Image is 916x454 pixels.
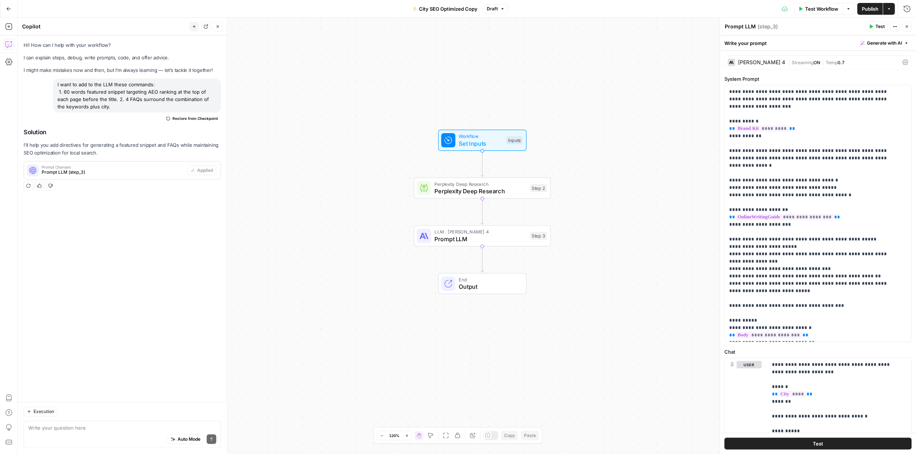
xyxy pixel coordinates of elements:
img: tab_domain_overview_orange.svg [21,43,27,49]
label: Chat [724,348,912,356]
span: | [788,58,792,66]
p: I'll help you add directives for generating a featured snippet and FAQs while maintaining SEO opt... [24,141,221,157]
span: Generate with AI [867,40,902,46]
div: I want to add to the LLM these commands: 1. 60 words featured snippet targeting AEO ranking at th... [53,79,221,112]
button: Applied [187,166,216,175]
div: Eejay says… [6,209,141,241]
button: user [737,361,762,368]
span: | [820,58,826,66]
button: Send a message… [126,239,138,250]
div: Here: Eye conditions R plus services + location [32,214,136,228]
button: Draft [484,4,508,14]
div: Hey! Thanks for waiting, we usually take a few hours to respond :) Do you remember what the workf... [12,73,115,174]
span: Prompt LLM [435,235,527,243]
button: Home [115,3,129,17]
div: Profile image for Steven [21,4,33,16]
p: Active 2h ago [36,9,69,17]
span: Test Workflow [805,5,838,13]
button: Copy [501,431,518,440]
div: [PERSON_NAME] • 2h ago [12,181,70,185]
span: Test [813,440,823,447]
span: City SEO Optimized Copy [419,5,478,13]
button: Gif picker [23,242,29,247]
span: Copy [504,432,515,439]
span: Prompt LLM (step_3) [42,169,184,176]
button: Execution [24,407,57,416]
div: [PERSON_NAME] 4 [738,60,785,65]
button: Test Workflow [794,3,843,15]
div: Yes I know the name of the workflow [35,193,141,209]
b: [EMAIL_ADDRESS][PERSON_NAME][DOMAIN_NAME] [12,10,108,23]
span: Workflow [459,133,503,140]
span: Perplexity Deep Research [435,187,527,195]
div: v 4.0.25 [21,12,36,18]
div: Step 3 [530,232,547,240]
div: Keywords by Traffic [83,44,122,48]
h1: [PERSON_NAME] [36,4,84,9]
img: website_grey.svg [12,19,18,25]
div: Step 2 [530,184,547,192]
div: WorkflowSet InputsInputs [414,130,551,151]
div: Write your prompt [720,35,916,51]
button: Restore from Checkpoint [163,114,221,123]
button: Test [724,438,912,450]
span: ON [814,60,820,65]
span: Perplexity Deep Research [435,181,527,188]
div: EndOutput [414,273,551,294]
button: Paste [521,431,539,440]
span: Streaming [792,60,814,65]
img: tab_keywords_by_traffic_grey.svg [74,43,80,49]
div: Copilot [22,23,187,30]
label: System Prompt [724,75,912,83]
div: Hey!Thanks for waiting, we usually take a few hours to respond :)Do you remember what the workflo... [6,69,121,179]
g: Edge from step_3 to end [481,246,484,272]
button: City SEO Optimized Copy [408,3,482,15]
span: Execution [34,408,54,415]
g: Edge from start to step_2 [481,151,484,177]
p: I might make mistakes now and then, but I’m always learning — let’s tackle it together! [24,66,221,74]
span: ( step_3 ) [758,23,778,30]
p: I can explain steps, debug, write prompts, code, and offer advice. [24,54,221,62]
span: Restore from Checkpoint [172,115,218,121]
div: Inputs [506,136,522,145]
div: Steven says… [6,69,141,192]
textarea: Prompt LLM [725,23,756,30]
div: Here: Eye conditions R plus services + location [27,209,141,232]
span: Applied [197,167,213,174]
textarea: Message… [6,226,141,239]
h2: Solution [24,129,221,136]
div: LLM · [PERSON_NAME] 4Prompt LLMStep 3 [414,225,551,247]
g: Edge from step_2 to step_3 [481,199,484,225]
span: Publish [862,5,878,13]
button: Publish [857,3,883,15]
span: Draft [487,6,498,12]
div: joined the conversation [32,53,126,60]
span: 0.7 [838,60,845,65]
span: Temp [826,60,838,65]
button: Test [866,22,888,31]
span: LLM · [PERSON_NAME] 4 [435,228,527,235]
b: A few hours [18,35,53,41]
span: Prompt Changes [42,165,184,169]
button: Generate with AI [857,38,912,48]
div: Steven says… [6,52,141,69]
img: logo_orange.svg [12,12,18,18]
button: Upload attachment [35,242,41,247]
button: Auto Mode [168,434,204,444]
div: Close [129,3,143,16]
button: go back [5,3,19,17]
span: 120% [389,433,399,439]
span: Test [875,23,885,30]
div: Domain Overview [29,44,66,48]
span: End [459,276,519,283]
span: Paste [524,432,536,439]
span: Output [459,283,519,291]
div: Eejay says… [6,193,141,209]
div: Our usual reply time 🕒 [12,27,115,42]
div: Profile image for Steven [22,53,29,60]
div: Yes I know the name of the workflow [41,197,136,204]
div: Domain: [DOMAIN_NAME] [19,19,81,25]
b: [PERSON_NAME] [32,54,73,59]
span: Auto Mode [178,436,200,443]
p: Hi! How can I help with your workflow? [24,41,221,49]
